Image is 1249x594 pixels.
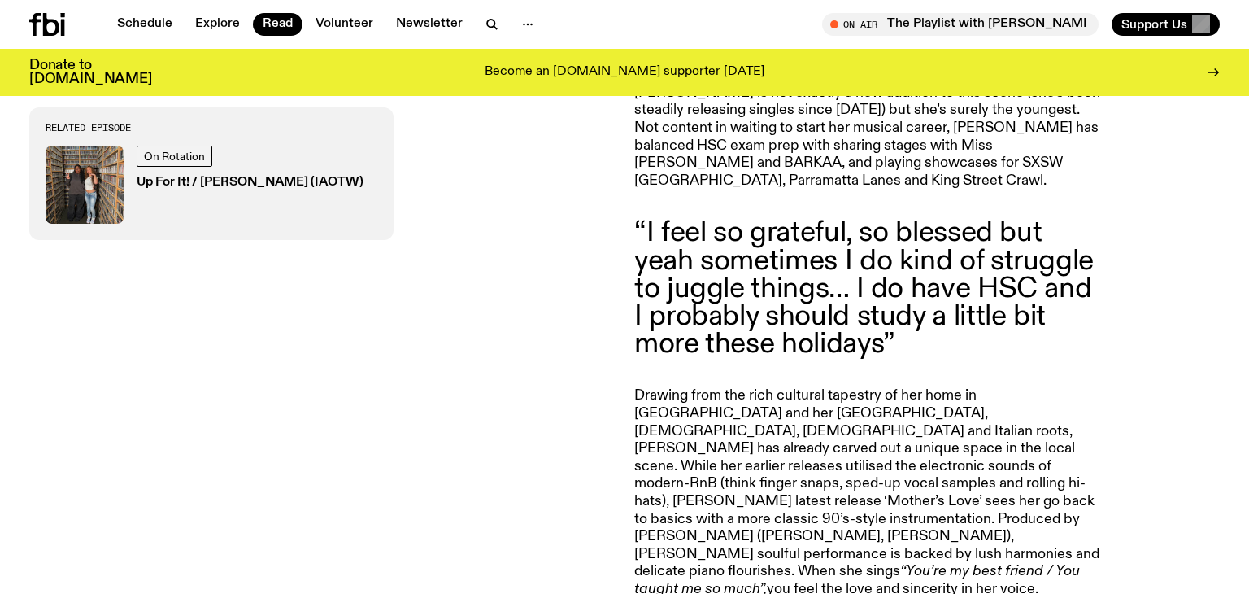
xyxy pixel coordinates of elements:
a: Read [253,13,302,36]
h3: Donate to [DOMAIN_NAME] [29,59,152,86]
p: Become an [DOMAIN_NAME] supporter [DATE] [485,65,764,80]
a: On RotationUp For It! / [PERSON_NAME] (IAOTW) [46,146,377,224]
blockquote: “I feel so grateful, so blessed but yeah sometimes I do kind of struggle to juggle things… I do h... [634,219,1103,358]
a: Schedule [107,13,182,36]
h3: Up For It! / [PERSON_NAME] (IAOTW) [137,177,363,189]
button: On AirThe Playlist with [PERSON_NAME] [822,13,1099,36]
span: Support Us [1121,17,1187,32]
button: Support Us [1112,13,1220,36]
a: Newsletter [386,13,472,36]
a: Volunteer [306,13,383,36]
h3: Related Episode [46,124,377,133]
p: [PERSON_NAME] is not exactly a new addition to this scene (she’s been steadily releasing singles ... [634,85,1103,190]
a: Explore [185,13,250,36]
